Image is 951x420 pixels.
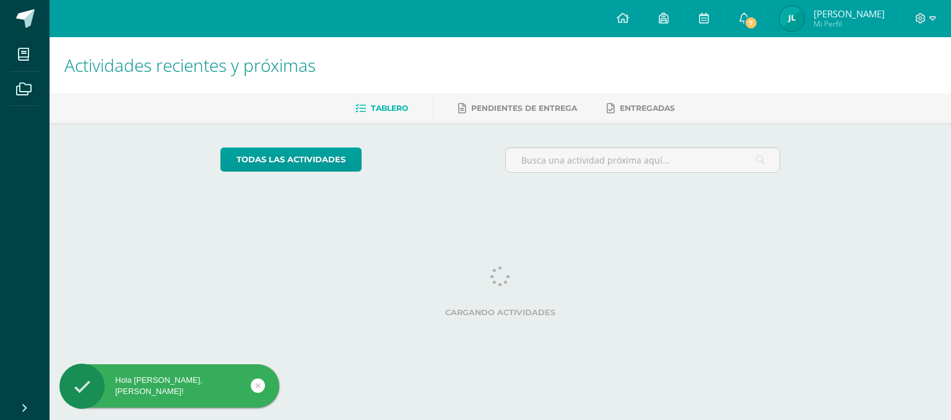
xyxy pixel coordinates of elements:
[64,53,316,77] span: Actividades recientes y próximas
[607,98,675,118] a: Entregadas
[814,19,885,29] span: Mi Perfil
[59,375,279,397] div: Hola [PERSON_NAME], [PERSON_NAME]!
[220,308,781,317] label: Cargando actividades
[814,7,885,20] span: [PERSON_NAME]
[355,98,408,118] a: Tablero
[744,16,758,30] span: 7
[620,103,675,113] span: Entregadas
[506,148,780,172] input: Busca una actividad próxima aquí...
[779,6,804,31] img: a419fc3700045a567fcaca03794caf78.png
[471,103,577,113] span: Pendientes de entrega
[371,103,408,113] span: Tablero
[220,147,362,172] a: todas las Actividades
[458,98,577,118] a: Pendientes de entrega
